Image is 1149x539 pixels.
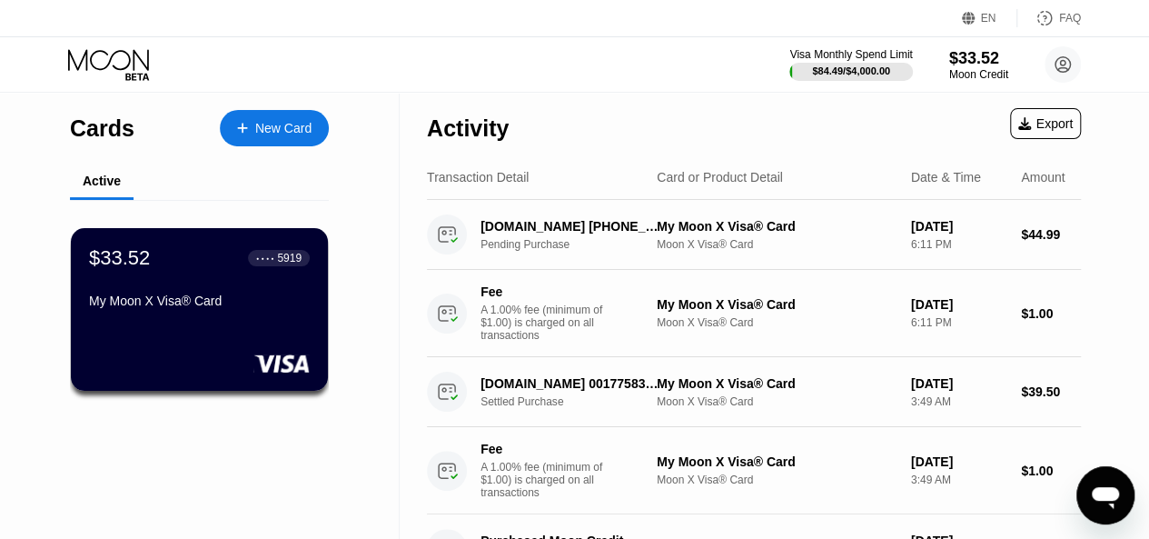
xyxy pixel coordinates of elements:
div: New Card [255,121,312,136]
div: ● ● ● ● [256,255,274,261]
div: [DOMAIN_NAME] 0017758340225USSettled PurchaseMy Moon X Visa® CardMoon X Visa® Card[DATE]3:49 AM$3... [427,357,1081,427]
div: My Moon X Visa® Card [657,454,896,469]
iframe: Button to launch messaging window [1076,466,1134,524]
div: A 1.00% fee (minimum of $1.00) is charged on all transactions [480,304,617,342]
div: Moon X Visa® Card [657,316,896,329]
div: A 1.00% fee (minimum of $1.00) is charged on all transactions [480,461,617,499]
div: Settled Purchase [480,395,674,408]
div: Visa Monthly Spend Limit$84.49/$4,000.00 [789,48,912,81]
div: Moon X Visa® Card [657,395,896,408]
div: Moon X Visa® Card [657,474,896,486]
div: My Moon X Visa® Card [89,294,310,308]
div: $44.99 [1021,227,1081,242]
div: $33.52● ● ● ●5919My Moon X Visa® Card [71,228,328,391]
div: Activity [427,115,509,142]
div: FeeA 1.00% fee (minimum of $1.00) is charged on all transactionsMy Moon X Visa® CardMoon X Visa® ... [427,270,1081,357]
div: FAQ [1017,9,1081,27]
div: Card or Product Detail [657,170,783,185]
div: [DATE] [911,454,1006,469]
div: $1.00 [1021,306,1081,321]
div: Fee [480,442,608,456]
div: FAQ [1059,12,1081,25]
div: Export [1018,116,1073,131]
div: 5919 [277,252,302,265]
div: Active [83,174,121,188]
div: Fee [480,284,608,299]
div: Transaction Detail [427,170,529,185]
div: Date & Time [911,170,981,185]
div: $33.52Moon Credit [949,49,1008,81]
div: FeeA 1.00% fee (minimum of $1.00) is charged on all transactionsMy Moon X Visa® CardMoon X Visa® ... [427,427,1081,514]
div: EN [962,9,1017,27]
div: My Moon X Visa® Card [657,376,896,391]
div: EN [981,12,996,25]
div: Moon X Visa® Card [657,238,896,251]
div: Moon Credit [949,68,1008,81]
div: [DOMAIN_NAME] [PHONE_NUMBER] USPending PurchaseMy Moon X Visa® CardMoon X Visa® Card[DATE]6:11 PM... [427,200,1081,270]
div: $84.49 / $4,000.00 [812,65,890,76]
div: 3:49 AM [911,395,1006,408]
div: [DATE] [911,297,1006,312]
div: Visa Monthly Spend Limit [789,48,912,61]
div: My Moon X Visa® Card [657,219,896,234]
div: Cards [70,115,134,142]
div: 3:49 AM [911,474,1006,486]
div: 6:11 PM [911,238,1006,251]
div: My Moon X Visa® Card [657,297,896,312]
div: [DOMAIN_NAME] 0017758340225US [480,376,661,391]
div: $33.52 [89,246,150,270]
div: Pending Purchase [480,238,674,251]
div: Export [1010,108,1081,139]
div: $1.00 [1021,464,1081,478]
div: [DOMAIN_NAME] [PHONE_NUMBER] US [480,219,661,234]
div: $39.50 [1021,384,1081,399]
div: [DATE] [911,219,1006,234]
div: New Card [220,110,329,146]
div: [DATE] [911,376,1006,391]
div: $33.52 [949,49,1008,68]
div: 6:11 PM [911,316,1006,329]
div: Amount [1021,170,1065,185]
